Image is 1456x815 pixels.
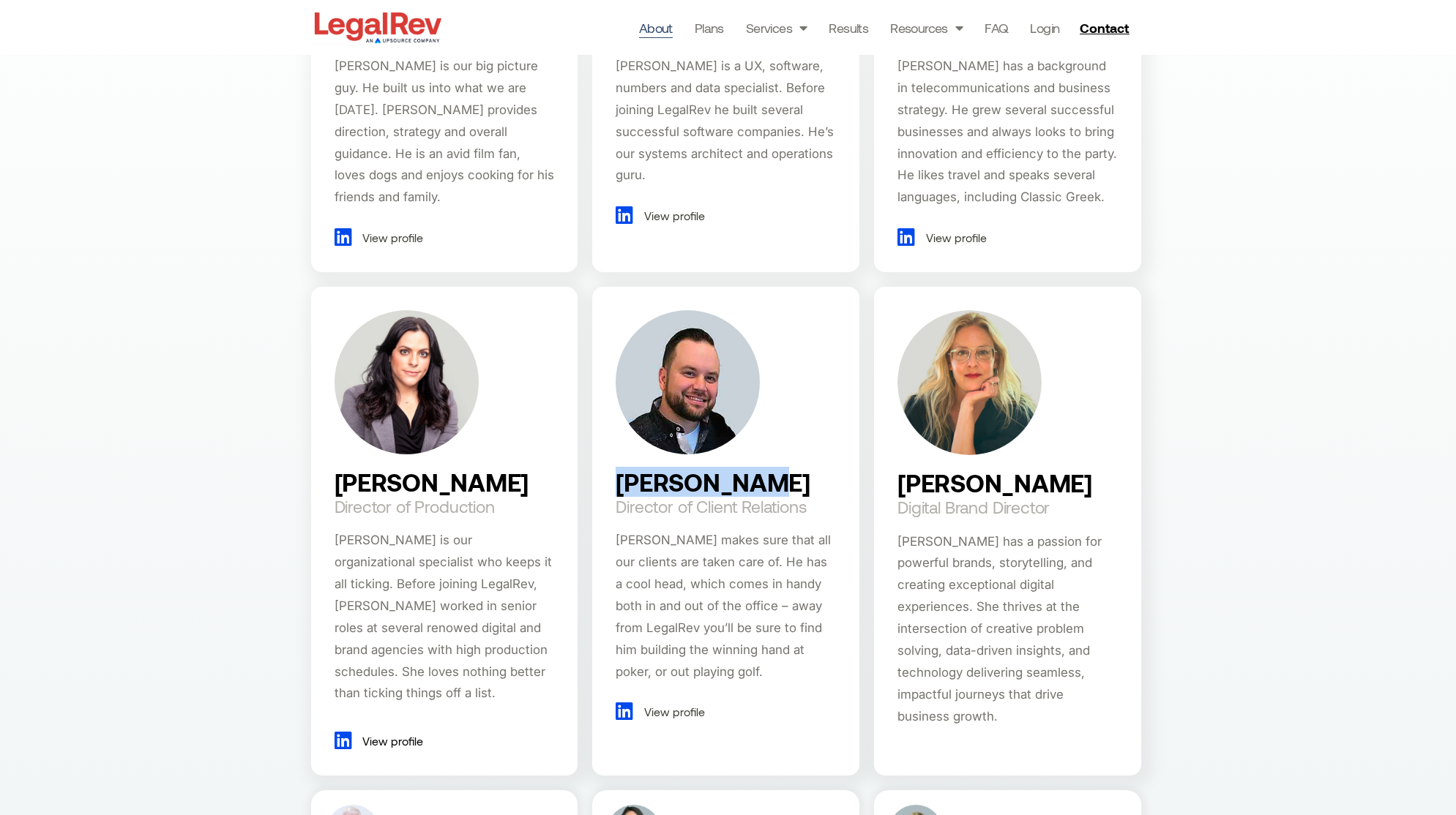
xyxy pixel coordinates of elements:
a: View profile [897,227,987,249]
span: Contact [1080,21,1129,34]
h2: [PERSON_NAME] [335,469,529,495]
span: [PERSON_NAME] makes sure that all our clients are taken care of. He has a cool head, which comes ... [616,533,831,678]
span: [PERSON_NAME] is our organizational specialist who keeps it all ticking. Before joining LegalRev,... [335,533,552,700]
span: View profile [922,227,987,249]
span: View profile [359,227,423,249]
a: View profile [335,227,424,249]
nav: Menu [639,18,1060,38]
span: [PERSON_NAME] is our big picture guy. He built us into what we are [DATE]. [PERSON_NAME] provides... [335,59,554,204]
a: Services [746,18,807,38]
span: View profile [359,730,423,752]
a: Plans [695,18,724,38]
a: View profile [616,205,705,227]
h2: [PERSON_NAME] [616,469,810,495]
a: Results [829,18,868,38]
span: View profile [641,205,705,227]
span: [PERSON_NAME] is a UX, software, numbers and data specialist. Before joining LegalRev he built se... [616,59,834,182]
a: View profile [335,730,424,752]
div: [PERSON_NAME] has a passion for powerful brands, storytelling, and creating exceptional digital e... [897,531,1118,728]
h2: Director of Client Relations [616,497,806,515]
a: Resources [890,18,963,38]
a: View profile [616,701,705,723]
span: View profile [641,701,705,723]
a: Login [1030,18,1059,38]
a: About [639,18,673,38]
span: [PERSON_NAME] has a background in telecommunications and business strategy. He grew several succe... [897,59,1117,204]
h2: [PERSON_NAME] [897,470,1092,496]
h2: Digital Brand Director [897,498,1050,516]
a: Contact [1074,16,1138,40]
h2: Director of Production [335,497,495,515]
a: FAQ [985,18,1008,38]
